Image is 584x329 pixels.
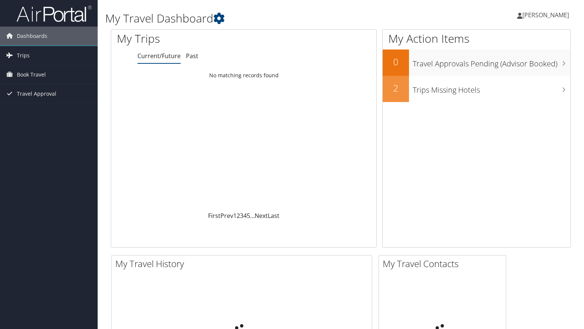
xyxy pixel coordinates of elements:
[413,55,570,69] h3: Travel Approvals Pending (Advisor Booked)
[186,52,198,60] a: Past
[17,5,92,23] img: airportal-logo.png
[247,212,250,220] a: 5
[250,212,255,220] span: …
[243,212,247,220] a: 4
[17,65,46,84] span: Book Travel
[383,50,570,76] a: 0Travel Approvals Pending (Advisor Booked)
[111,69,376,82] td: No matching records found
[115,257,372,270] h2: My Travel History
[383,82,409,95] h2: 2
[208,212,220,220] a: First
[17,84,56,103] span: Travel Approval
[383,257,506,270] h2: My Travel Contacts
[240,212,243,220] a: 3
[255,212,268,220] a: Next
[517,4,576,26] a: [PERSON_NAME]
[522,11,569,19] span: [PERSON_NAME]
[383,31,570,47] h1: My Action Items
[268,212,279,220] a: Last
[137,52,181,60] a: Current/Future
[413,81,570,95] h3: Trips Missing Hotels
[105,11,420,26] h1: My Travel Dashboard
[383,56,409,68] h2: 0
[117,31,260,47] h1: My Trips
[383,76,570,102] a: 2Trips Missing Hotels
[220,212,233,220] a: Prev
[17,46,30,65] span: Trips
[17,27,47,45] span: Dashboards
[237,212,240,220] a: 2
[233,212,237,220] a: 1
